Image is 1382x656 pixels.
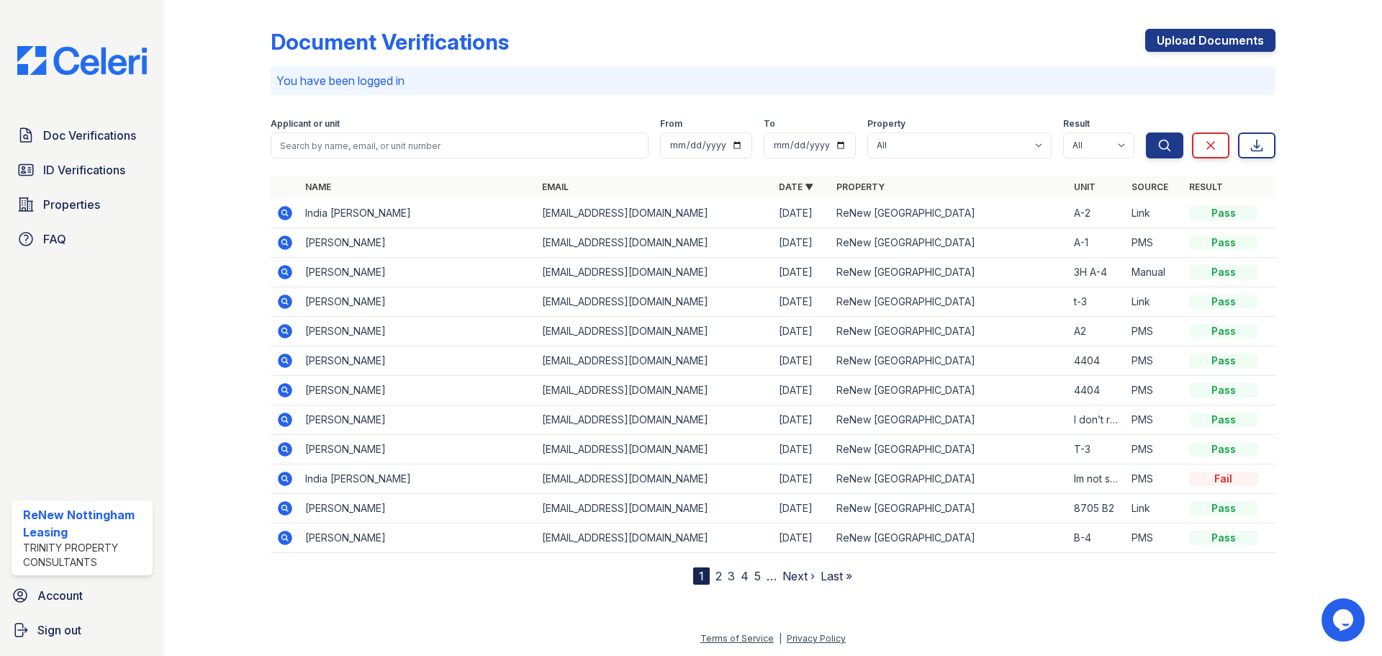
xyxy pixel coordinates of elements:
label: To [764,118,775,130]
td: [EMAIL_ADDRESS][DOMAIN_NAME] [536,376,773,405]
div: Pass [1189,265,1258,279]
span: FAQ [43,230,66,248]
td: Link [1126,494,1183,524]
a: Terms of Service [700,633,774,644]
label: From [660,118,682,130]
a: 3 [728,569,735,583]
td: [PERSON_NAME] [299,346,536,376]
td: [EMAIL_ADDRESS][DOMAIN_NAME] [536,258,773,287]
td: [DATE] [773,376,831,405]
td: ReNew [GEOGRAPHIC_DATA] [831,287,1067,317]
td: [PERSON_NAME] [299,494,536,524]
td: India [PERSON_NAME] [299,464,536,494]
td: Manual [1126,258,1183,287]
td: [EMAIL_ADDRESS][DOMAIN_NAME] [536,524,773,553]
td: B-4 [1068,524,1126,553]
p: You have been logged in [276,72,1270,89]
span: ID Verifications [43,161,125,179]
div: Pass [1189,295,1258,309]
td: ReNew [GEOGRAPHIC_DATA] [831,228,1067,258]
td: [PERSON_NAME] [299,258,536,287]
td: ReNew [GEOGRAPHIC_DATA] [831,405,1067,435]
td: [PERSON_NAME] [299,376,536,405]
a: Sign out [6,616,158,644]
td: ReNew [GEOGRAPHIC_DATA] [831,258,1067,287]
label: Property [867,118,905,130]
td: [EMAIL_ADDRESS][DOMAIN_NAME] [536,317,773,346]
div: Pass [1189,235,1258,250]
a: Properties [12,190,153,219]
td: [DATE] [773,524,831,553]
td: [EMAIL_ADDRESS][DOMAIN_NAME] [536,464,773,494]
td: [EMAIL_ADDRESS][DOMAIN_NAME] [536,199,773,228]
td: [DATE] [773,199,831,228]
a: Name [305,181,331,192]
a: Property [836,181,885,192]
td: ReNew [GEOGRAPHIC_DATA] [831,376,1067,405]
td: Im not sure 8811 [1068,464,1126,494]
td: [DATE] [773,405,831,435]
td: [PERSON_NAME] [299,228,536,258]
td: [EMAIL_ADDRESS][DOMAIN_NAME] [536,346,773,376]
td: [PERSON_NAME] [299,435,536,464]
td: PMS [1126,228,1183,258]
td: [PERSON_NAME] [299,405,536,435]
a: Result [1189,181,1223,192]
span: … [767,567,777,585]
td: A2 [1068,317,1126,346]
td: [EMAIL_ADDRESS][DOMAIN_NAME] [536,287,773,317]
a: 5 [754,569,761,583]
td: PMS [1126,524,1183,553]
div: Pass [1189,442,1258,457]
td: ReNew [GEOGRAPHIC_DATA] [831,464,1067,494]
td: I don’t remember it was A-2 or something 1,480 a month [1068,405,1126,435]
td: [PERSON_NAME] [299,524,536,553]
a: Email [542,181,569,192]
iframe: chat widget [1322,598,1368,642]
td: [DATE] [773,435,831,464]
div: 1 [693,567,710,585]
td: A-1 [1068,228,1126,258]
input: Search by name, email, or unit number [271,132,649,158]
td: ReNew [GEOGRAPHIC_DATA] [831,494,1067,524]
td: [DATE] [773,258,831,287]
td: [EMAIL_ADDRESS][DOMAIN_NAME] [536,435,773,464]
td: [EMAIL_ADDRESS][DOMAIN_NAME] [536,228,773,258]
td: ReNew [GEOGRAPHIC_DATA] [831,435,1067,464]
div: ReNew Nottingham Leasing [23,506,147,541]
td: PMS [1126,464,1183,494]
td: T-3 [1068,435,1126,464]
td: 4404 [1068,346,1126,376]
span: Doc Verifications [43,127,136,144]
div: Document Verifications [271,29,509,55]
div: Pass [1189,413,1258,427]
label: Applicant or unit [271,118,340,130]
span: Properties [43,196,100,213]
td: [EMAIL_ADDRESS][DOMAIN_NAME] [536,494,773,524]
td: ReNew [GEOGRAPHIC_DATA] [831,317,1067,346]
a: 2 [715,569,722,583]
div: Trinity Property Consultants [23,541,147,570]
a: Source [1132,181,1168,192]
div: Pass [1189,531,1258,545]
div: Pass [1189,324,1258,338]
span: Sign out [37,621,81,639]
td: [PERSON_NAME] [299,317,536,346]
td: 8705 B2 [1068,494,1126,524]
td: [DATE] [773,228,831,258]
td: Link [1126,287,1183,317]
td: [PERSON_NAME] [299,287,536,317]
a: Last » [821,569,852,583]
td: ReNew [GEOGRAPHIC_DATA] [831,346,1067,376]
a: Account [6,581,158,610]
span: Account [37,587,83,604]
a: Doc Verifications [12,121,153,150]
div: Pass [1189,501,1258,516]
td: A-2 [1068,199,1126,228]
td: ReNew [GEOGRAPHIC_DATA] [831,199,1067,228]
a: Unit [1074,181,1096,192]
a: FAQ [12,225,153,253]
div: Pass [1189,383,1258,397]
td: PMS [1126,435,1183,464]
